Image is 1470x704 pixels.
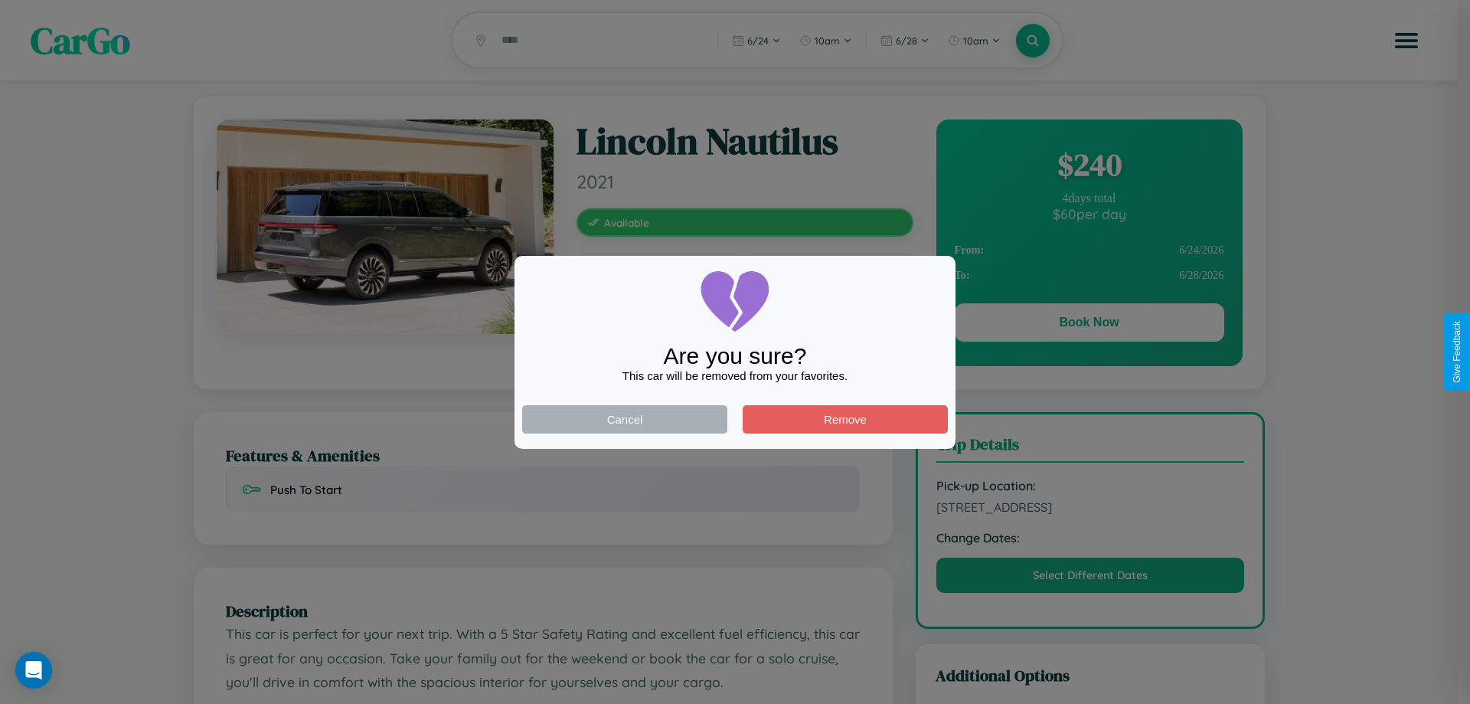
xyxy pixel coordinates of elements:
div: Are you sure? [522,343,948,369]
img: broken-heart [697,264,773,340]
button: Remove [743,405,948,434]
div: Give Feedback [1452,321,1462,383]
div: Open Intercom Messenger [15,652,52,689]
div: This car will be removed from your favorites. [522,369,948,382]
button: Cancel [522,405,727,434]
